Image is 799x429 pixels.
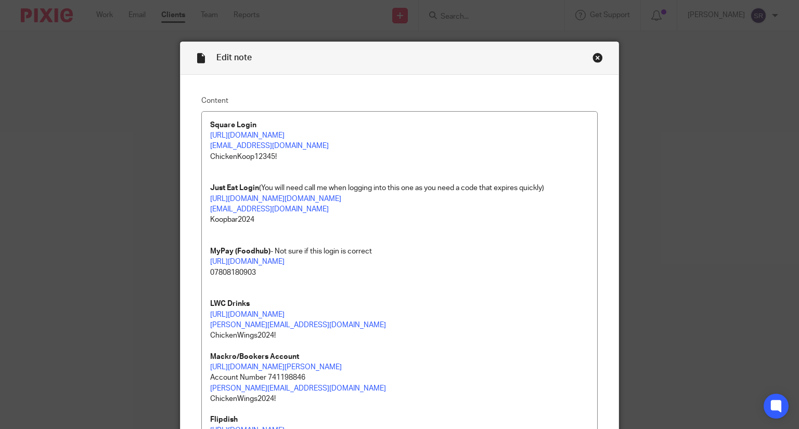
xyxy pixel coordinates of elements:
strong: Flipdish [210,416,238,423]
label: Content [201,96,598,106]
a: [PERSON_NAME][EMAIL_ADDRESS][DOMAIN_NAME] [210,385,386,392]
p: Koopbar2024 [210,214,589,225]
strong: Just Eat Login [210,184,259,192]
p: Account Number 741198846 [210,372,589,383]
strong: LWC Drinks [210,300,250,307]
p: ChickenWings2024! [210,330,589,341]
a: [URL][DOMAIN_NAME] [210,311,285,318]
strong: MyPay (Foodhub) [210,248,270,255]
div: Close this dialog window [592,52,603,63]
a: [URL][DOMAIN_NAME] [210,258,285,265]
strong: Mackro/Bookers Account [210,353,299,360]
p: 07808180903 [210,267,589,278]
p: ChickenWings2024! [210,394,589,404]
strong: Square Login [210,122,256,129]
a: [EMAIL_ADDRESS][DOMAIN_NAME] [210,206,329,213]
p: - Not sure if this login is correct [210,246,589,257]
a: [URL][DOMAIN_NAME] [210,132,285,139]
a: [EMAIL_ADDRESS][DOMAIN_NAME] [210,142,329,150]
a: [URL][DOMAIN_NAME][DOMAIN_NAME] [210,195,341,203]
a: [PERSON_NAME][EMAIL_ADDRESS][DOMAIN_NAME] [210,321,386,329]
p: ChickenKoop12345! [210,152,589,162]
p: (You will need call me when logging into this one as you need a code that expires quickly) [210,183,589,193]
a: [URL][DOMAIN_NAME][PERSON_NAME] [210,364,342,371]
span: Edit note [216,53,252,62]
